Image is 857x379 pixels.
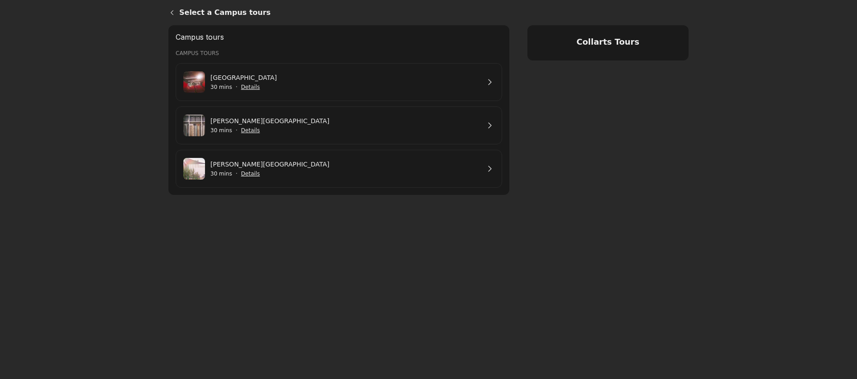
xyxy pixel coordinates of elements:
h2: Campus tours [176,32,502,42]
h1: Select a Campus tours [179,7,689,18]
button: Show details for George St Campus [241,169,260,178]
h4: Collarts Tours [538,36,678,48]
button: Show details for Cromwell St Campus [241,126,260,135]
button: Show details for Wellington St Campus [241,83,260,92]
a: [PERSON_NAME][GEOGRAPHIC_DATA] [210,159,480,169]
a: [PERSON_NAME][GEOGRAPHIC_DATA] [210,116,480,126]
h3: Campus Tours [176,49,502,58]
a: Back [161,2,179,23]
a: [GEOGRAPHIC_DATA] [210,73,480,83]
